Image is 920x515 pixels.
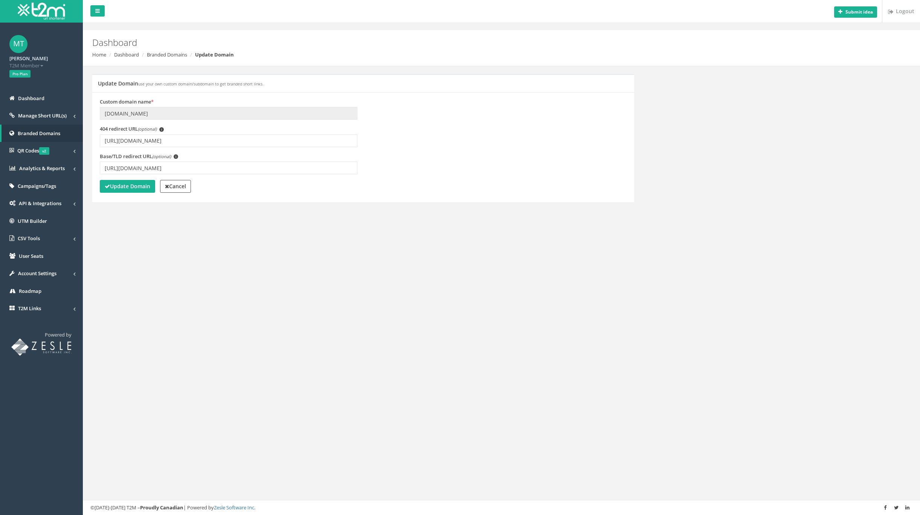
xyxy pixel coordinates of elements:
[147,51,187,58] a: Branded Domains
[19,288,41,294] span: Roadmap
[18,112,67,119] span: Manage Short URL(s)
[11,338,72,356] img: T2M URL Shortener powered by Zesle Software Inc.
[92,51,106,58] a: Home
[100,107,357,120] input: Enter domain name
[160,180,191,193] a: Cancel
[845,9,873,15] b: Submit idea
[9,55,48,62] strong: [PERSON_NAME]
[9,62,73,69] span: T2M Member
[18,218,47,224] span: UTM Builder
[100,162,357,174] input: Enter TLD redirect URL
[45,331,72,338] span: Powered by
[18,95,44,102] span: Dashboard
[138,81,264,87] small: use your own custom domain/subdomain to get branded short links.
[9,53,73,69] a: [PERSON_NAME] T2M Member
[100,134,357,147] input: Enter 404 redirect URL
[18,235,40,242] span: CSV Tools
[19,253,43,259] span: User Seats
[105,183,150,190] strong: Update Domain
[114,51,139,58] a: Dashboard
[100,125,164,133] label: 404 redirect URL
[18,3,65,20] img: T2M
[100,180,155,193] button: Update Domain
[159,127,164,132] span: i
[92,38,772,47] h2: Dashboard
[18,270,56,277] span: Account Settings
[138,126,157,132] em: (optional)
[17,147,49,154] span: QR Codes
[834,6,877,18] button: Submit idea
[18,130,60,137] span: Branded Domains
[195,51,234,58] strong: Update Domain
[98,81,264,86] h5: Update Domain
[100,153,178,160] label: Base/TLD redirect URL
[39,147,49,155] span: v2
[90,504,912,511] div: ©[DATE]-[DATE] T2M – | Powered by
[9,35,27,53] span: MT
[152,154,171,159] em: (optional)
[19,165,65,172] span: Analytics & Reports
[100,98,154,105] label: Custom domain name
[18,183,56,189] span: Campaigns/Tags
[165,183,186,190] strong: Cancel
[174,154,178,159] span: i
[19,200,61,207] span: API & Integrations
[214,504,255,511] a: Zesle Software Inc.
[9,70,31,78] span: Pro Plan
[140,504,183,511] strong: Proudly Canadian
[18,305,41,312] span: T2M Links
